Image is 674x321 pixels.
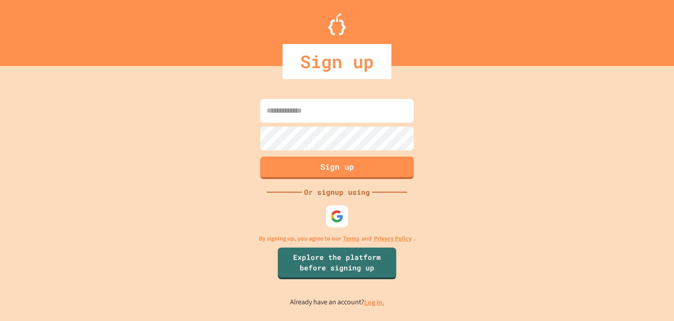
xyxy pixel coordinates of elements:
[283,44,391,79] div: Sign up
[260,157,414,179] button: Sign up
[278,248,396,279] a: Explore the platform before signing up
[364,298,384,307] a: Log in.
[374,234,412,243] a: Privacy Policy
[302,187,372,197] div: Or signup using
[290,297,384,308] p: Already have an account?
[259,234,416,243] p: By signing up, you agree to our and .
[343,234,359,243] a: Terms
[328,13,346,35] img: Logo.svg
[330,210,344,223] img: google-icon.svg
